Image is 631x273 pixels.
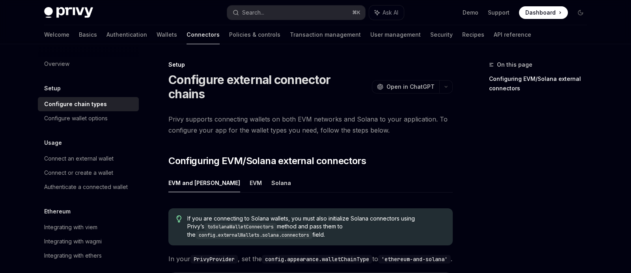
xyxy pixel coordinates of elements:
[79,25,97,44] a: Basics
[44,138,62,148] h5: Usage
[462,25,484,44] a: Recipes
[187,215,445,239] span: If you are connecting to Solana wallets, you must also initialize Solana connectors using Privy’s...
[44,99,107,109] div: Configure chain types
[44,168,113,178] div: Connect or create a wallet
[44,25,69,44] a: Welcome
[168,253,453,264] span: In your , set the to .
[44,84,61,93] h5: Setup
[38,97,139,111] a: Configure chain types
[463,9,478,17] a: Demo
[290,25,361,44] a: Transaction management
[227,6,365,20] button: Search...⌘K
[38,180,139,194] a: Authenticate a connected wallet
[44,251,102,260] div: Integrating with ethers
[262,255,372,264] code: config.appearance.walletChainType
[250,174,262,192] button: EVM
[525,9,556,17] span: Dashboard
[187,25,220,44] a: Connectors
[497,60,532,69] span: On this page
[430,25,453,44] a: Security
[157,25,177,44] a: Wallets
[168,73,369,101] h1: Configure external connector chains
[44,182,128,192] div: Authenticate a connected wallet
[44,237,102,246] div: Integrating with wagmi
[168,155,366,167] span: Configuring EVM/Solana external connectors
[352,9,360,16] span: ⌘ K
[369,6,404,20] button: Ask AI
[489,73,593,95] a: Configuring EVM/Solana external connectors
[370,25,421,44] a: User management
[38,151,139,166] a: Connect an external wallet
[38,234,139,249] a: Integrating with wagmi
[383,9,398,17] span: Ask AI
[242,8,264,17] div: Search...
[38,166,139,180] a: Connect or create a wallet
[106,25,147,44] a: Authentication
[271,174,291,192] button: Solana
[44,59,69,69] div: Overview
[38,220,139,234] a: Integrating with viem
[168,114,453,136] span: Privy supports connecting wallets on both EVM networks and Solana to your application. To configu...
[44,154,114,163] div: Connect an external wallet
[38,57,139,71] a: Overview
[372,80,439,93] button: Open in ChatGPT
[494,25,531,44] a: API reference
[38,111,139,125] a: Configure wallet options
[204,223,277,231] code: toSolanaWalletConnectors
[190,255,238,264] code: PrivyProvider
[44,114,108,123] div: Configure wallet options
[519,6,568,19] a: Dashboard
[168,174,240,192] button: EVM and [PERSON_NAME]
[44,207,71,216] h5: Ethereum
[168,61,453,69] div: Setup
[386,83,435,91] span: Open in ChatGPT
[176,215,182,223] svg: Tip
[574,6,587,19] button: Toggle dark mode
[38,249,139,263] a: Integrating with ethers
[229,25,280,44] a: Policies & controls
[44,7,93,18] img: dark logo
[44,223,97,232] div: Integrating with viem
[378,255,451,264] code: 'ethereum-and-solana'
[488,9,510,17] a: Support
[196,231,312,239] code: config.externalWallets.solana.connectors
